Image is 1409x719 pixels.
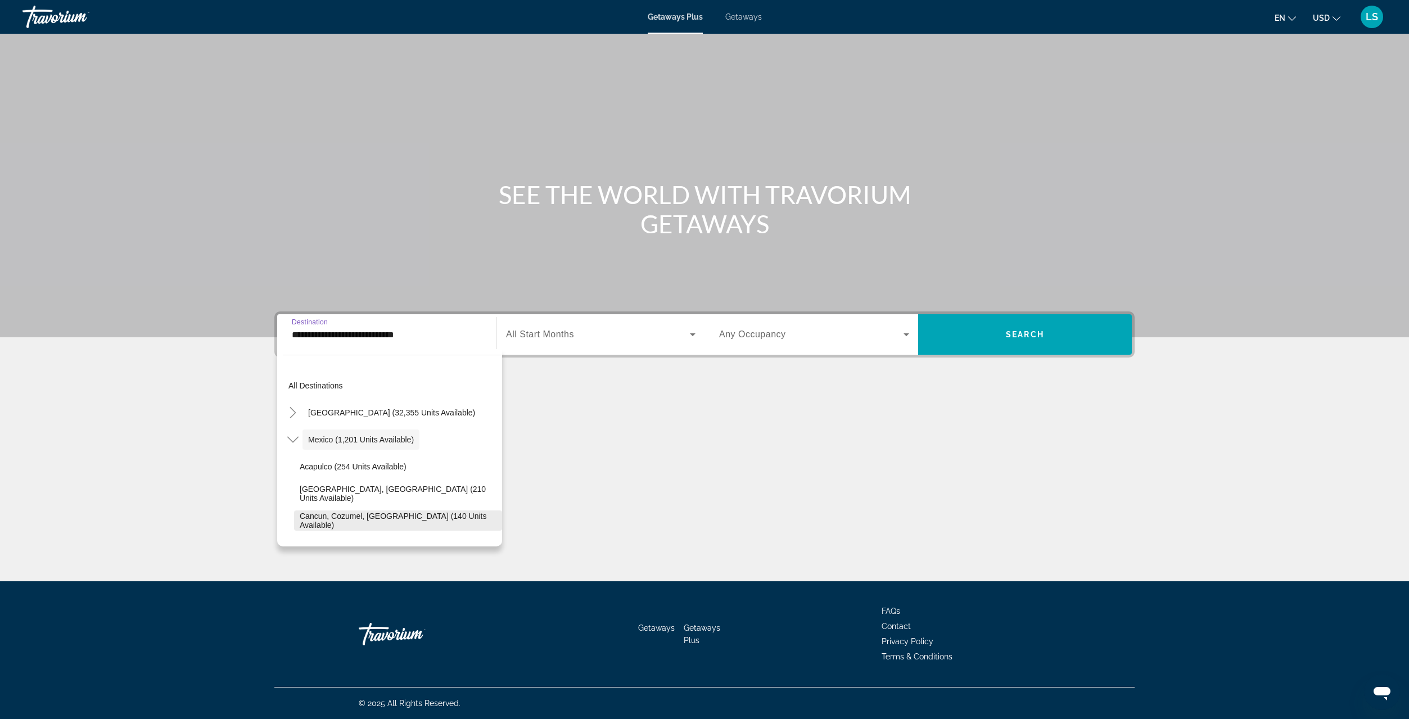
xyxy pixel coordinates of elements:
[300,462,407,471] span: Acapulco (254 units available)
[302,429,419,450] button: Mexico (1,201 units available)
[283,403,302,423] button: Toggle United States (32,355 units available)
[1366,11,1378,22] span: LS
[725,12,762,21] a: Getaways
[359,699,460,708] span: © 2025 All Rights Reserved.
[882,637,933,646] a: Privacy Policy
[292,318,328,325] span: Destination
[308,435,414,444] span: Mexico (1,201 units available)
[684,623,720,645] a: Getaways Plus
[294,483,502,504] button: [GEOGRAPHIC_DATA], [GEOGRAPHIC_DATA] (210 units available)
[22,2,135,31] a: Travorium
[294,456,502,477] button: Acapulco (254 units available)
[283,376,502,396] button: All destinations
[300,485,496,503] span: [GEOGRAPHIC_DATA], [GEOGRAPHIC_DATA] (210 units available)
[882,622,911,631] a: Contact
[1006,330,1044,339] span: Search
[308,408,475,417] span: [GEOGRAPHIC_DATA] (32,355 units available)
[506,329,574,339] span: All Start Months
[1313,10,1340,26] button: Change currency
[294,510,502,531] button: Cancun, Cozumel, [GEOGRAPHIC_DATA] (140 units available)
[882,607,900,616] a: FAQs
[1357,5,1387,29] button: User Menu
[359,617,471,651] a: Travorium
[288,381,343,390] span: All destinations
[1275,10,1296,26] button: Change language
[277,314,1132,355] div: Search widget
[918,314,1132,355] button: Search
[719,329,786,339] span: Any Occupancy
[1313,13,1330,22] span: USD
[494,180,915,238] h1: SEE THE WORLD WITH TRAVORIUM GETAWAYS
[302,403,481,423] button: [GEOGRAPHIC_DATA] (32,355 units available)
[882,652,952,661] a: Terms & Conditions
[283,430,302,450] button: Toggle Mexico (1,201 units available)
[294,537,502,558] button: [GEOGRAPHIC_DATA] (21 units available)
[1364,674,1400,710] iframe: Кнопка запуска окна обмена сообщениями
[648,12,703,21] a: Getaways Plus
[1275,13,1285,22] span: en
[300,512,496,530] span: Cancun, Cozumel, [GEOGRAPHIC_DATA] (140 units available)
[638,623,675,632] a: Getaways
